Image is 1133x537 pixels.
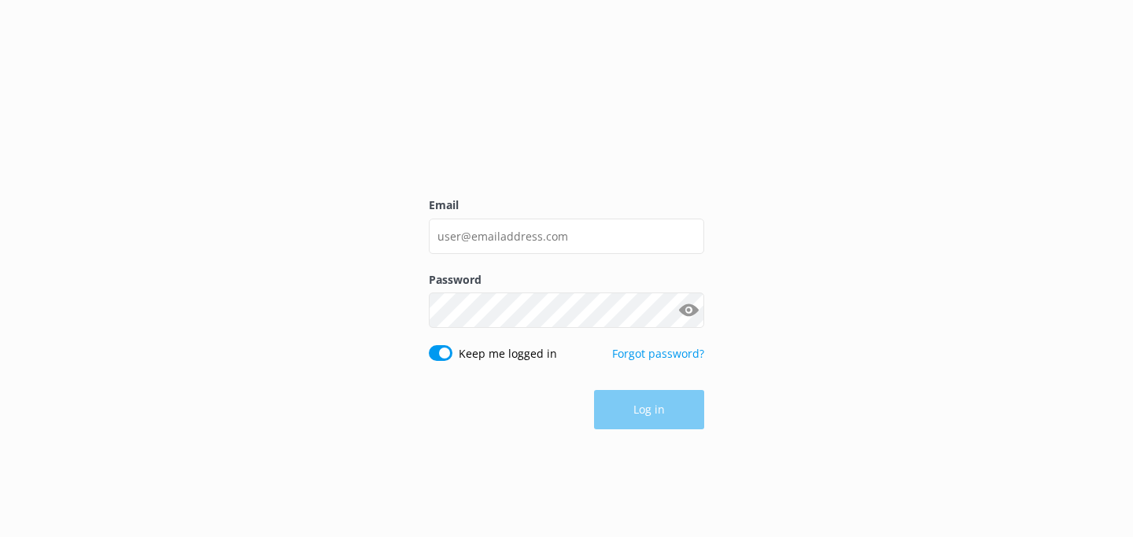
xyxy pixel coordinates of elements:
[612,346,704,361] a: Forgot password?
[673,295,704,326] button: Show password
[429,271,704,289] label: Password
[429,219,704,254] input: user@emailaddress.com
[429,197,704,214] label: Email
[459,345,557,362] label: Keep me logged in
